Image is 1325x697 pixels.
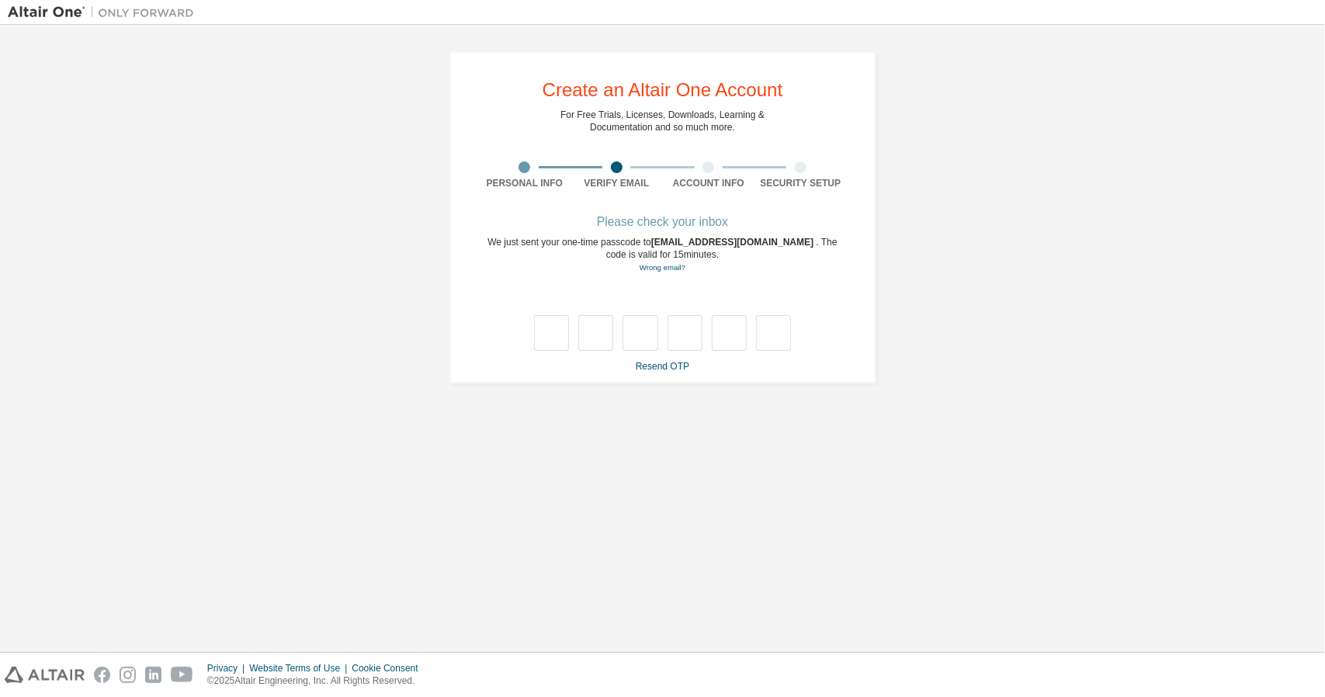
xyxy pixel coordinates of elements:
img: Altair One [8,5,202,20]
div: We just sent your one-time passcode to . The code is valid for 15 minutes. [479,236,847,274]
div: Security Setup [754,177,847,189]
div: Personal Info [479,177,571,189]
a: Resend OTP [636,361,689,372]
img: linkedin.svg [145,667,161,683]
div: Create an Altair One Account [543,81,783,99]
div: Website Terms of Use [249,662,352,674]
img: facebook.svg [94,667,110,683]
img: youtube.svg [171,667,193,683]
div: Cookie Consent [352,662,427,674]
p: © 2025 Altair Engineering, Inc. All Rights Reserved. [207,674,428,688]
div: For Free Trials, Licenses, Downloads, Learning & Documentation and so much more. [560,109,765,134]
a: Go back to the registration form [640,263,685,272]
span: [EMAIL_ADDRESS][DOMAIN_NAME] [651,237,817,248]
div: Please check your inbox [479,217,847,227]
div: Account Info [663,177,755,189]
img: instagram.svg [120,667,136,683]
img: altair_logo.svg [5,667,85,683]
div: Privacy [207,662,249,674]
div: Verify Email [571,177,663,189]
